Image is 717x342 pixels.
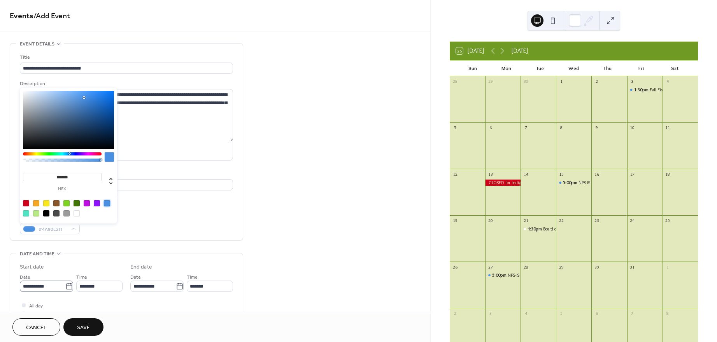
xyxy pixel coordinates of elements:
div: #000000 [43,210,49,216]
div: 27 [487,264,493,270]
div: Tue [523,61,557,76]
div: Mon [489,61,523,76]
div: 2 [452,310,458,316]
div: #417505 [74,200,80,206]
div: 22 [558,218,564,223]
div: 10 [629,125,635,131]
div: 29 [558,264,564,270]
div: 5 [452,125,458,131]
div: 16 [594,171,600,177]
div: 4 [523,310,529,316]
div: 18 [665,171,671,177]
div: 26 [452,264,458,270]
div: 30 [523,79,529,84]
span: All day [29,302,43,310]
div: 3 [629,79,635,84]
div: #B8E986 [33,210,39,216]
span: 5:00pm [563,180,579,186]
span: 5:00pm [492,272,508,279]
div: Wed [557,61,591,76]
div: #50E3C2 [23,210,29,216]
div: 13 [487,171,493,177]
div: Description [20,80,231,88]
div: 6 [487,125,493,131]
div: #FFFFFF [74,210,80,216]
div: 8 [665,310,671,316]
div: 28 [452,79,458,84]
div: 14 [523,171,529,177]
div: #7ED321 [63,200,70,206]
div: 7 [629,310,635,316]
div: Fall Fish Sale [650,87,674,93]
div: Location [20,170,231,178]
div: 4 [665,79,671,84]
div: 3 [487,310,493,316]
span: Time [187,273,198,281]
div: 15 [558,171,564,177]
div: #9B9B9B [63,210,70,216]
div: 1 [558,79,564,84]
button: 26[DATE] [453,45,487,56]
span: 4:30pm [528,226,543,232]
div: 20 [487,218,493,223]
div: #D0021B [23,200,29,206]
div: Sat [658,61,692,76]
label: hex [23,187,102,191]
div: #9013FE [94,200,100,206]
span: Time [76,273,87,281]
div: 24 [629,218,635,223]
div: NPS-IS Planning Meeting - Open to the Public [508,272,593,279]
div: 28 [523,264,529,270]
div: Fri [624,61,658,76]
div: 25 [665,218,671,223]
div: Fall Fish Sale [627,87,663,93]
div: End date [130,263,152,271]
div: 7 [523,125,529,131]
button: Save [63,318,103,336]
div: Start date [20,263,44,271]
button: Cancel [12,318,60,336]
a: Events [10,9,33,24]
div: 11 [665,125,671,131]
div: #BD10E0 [84,200,90,206]
div: NPS-IS Planning Meeting [556,180,591,186]
div: #F8E71C [43,200,49,206]
div: CLOSED for Indigenous Peoples' Day [485,180,521,186]
div: 2 [594,79,600,84]
div: [DATE] [511,46,528,56]
span: Show date only [29,310,61,318]
div: 23 [594,218,600,223]
span: 1:30pm [634,87,650,93]
div: #F5A623 [33,200,39,206]
span: Save [77,324,90,332]
div: 8 [558,125,564,131]
div: 1 [665,264,671,270]
div: #4A90E2 [104,200,110,206]
span: Date [130,273,141,281]
div: Board of Supervisors Meeting - Lorain County Conservation District [521,226,556,232]
div: 12 [452,171,458,177]
div: 9 [594,125,600,131]
div: Title [20,53,231,61]
div: 6 [594,310,600,316]
span: / Add Event [33,9,70,24]
span: Event details [20,40,54,48]
div: 21 [523,218,529,223]
div: Thu [591,61,624,76]
span: Date [20,273,30,281]
span: Cancel [26,324,47,332]
div: #4A4A4A [53,210,60,216]
div: Board of Supervisors Meeting - [GEOGRAPHIC_DATA] [543,226,643,232]
div: 17 [629,171,635,177]
div: 31 [629,264,635,270]
div: #8B572A [53,200,60,206]
div: 19 [452,218,458,223]
span: #4A90E2FF [39,225,67,234]
div: Sun [456,61,490,76]
div: NPS-IS Planning Meeting [579,180,625,186]
div: 29 [487,79,493,84]
span: Date and time [20,250,54,258]
div: NPS-IS Planning Meeting - Open to the Public [485,272,521,279]
div: 5 [558,310,564,316]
